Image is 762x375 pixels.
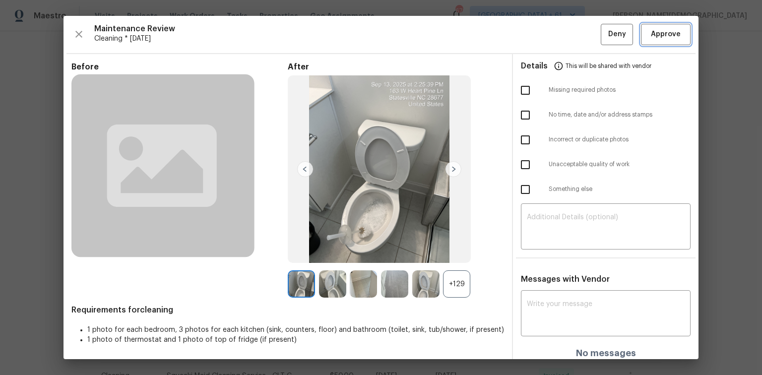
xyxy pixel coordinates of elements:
span: Deny [608,28,626,41]
span: Before [71,62,288,72]
button: Deny [601,24,633,45]
span: Missing required photos [549,86,691,94]
span: Messages with Vendor [521,275,610,283]
img: left-chevron-button-url [297,161,313,177]
span: After [288,62,504,72]
span: This will be shared with vendor [566,54,651,78]
span: Requirements for cleaning [71,305,504,315]
span: Cleaning * [DATE] [94,34,601,44]
span: Maintenance Review [94,24,601,34]
img: right-chevron-button-url [445,161,461,177]
div: Something else [513,177,698,202]
li: 1 photo of thermostat and 1 photo of top of fridge (if present) [87,335,504,345]
div: Incorrect or duplicate photos [513,127,698,152]
div: +129 [443,270,470,298]
span: Approve [651,28,681,41]
span: Something else [549,185,691,193]
span: Unacceptable quality of work [549,160,691,169]
span: Details [521,54,548,78]
h4: No messages [576,348,636,358]
div: No time, date and/or address stamps [513,103,698,127]
li: 1 photo for each bedroom, 3 photos for each kitchen (sink, counters, floor) and bathroom (toilet,... [87,325,504,335]
span: Incorrect or duplicate photos [549,135,691,144]
span: No time, date and/or address stamps [549,111,691,119]
div: Missing required photos [513,78,698,103]
div: Unacceptable quality of work [513,152,698,177]
button: Approve [641,24,691,45]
